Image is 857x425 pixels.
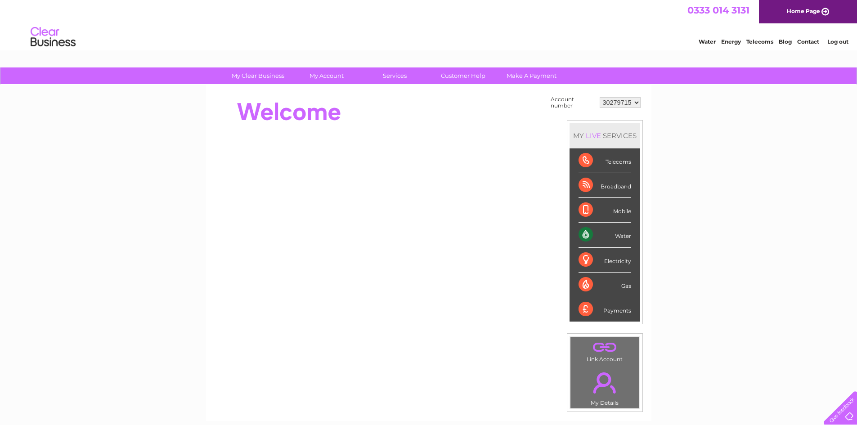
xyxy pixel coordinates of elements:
[579,173,631,198] div: Broadband
[494,67,569,84] a: Make A Payment
[721,38,741,45] a: Energy
[579,198,631,223] div: Mobile
[30,23,76,51] img: logo.png
[570,365,640,409] td: My Details
[579,223,631,247] div: Water
[548,94,597,111] td: Account number
[746,38,773,45] a: Telecoms
[289,67,363,84] a: My Account
[584,131,603,140] div: LIVE
[221,67,295,84] a: My Clear Business
[827,38,848,45] a: Log out
[573,367,637,398] a: .
[570,336,640,365] td: Link Account
[358,67,432,84] a: Services
[579,248,631,273] div: Electricity
[699,38,716,45] a: Water
[779,38,792,45] a: Blog
[426,67,500,84] a: Customer Help
[579,297,631,322] div: Payments
[797,38,819,45] a: Contact
[579,273,631,297] div: Gas
[570,123,640,148] div: MY SERVICES
[573,339,637,355] a: .
[579,148,631,173] div: Telecoms
[687,4,749,16] a: 0333 014 3131
[216,5,642,44] div: Clear Business is a trading name of Verastar Limited (registered in [GEOGRAPHIC_DATA] No. 3667643...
